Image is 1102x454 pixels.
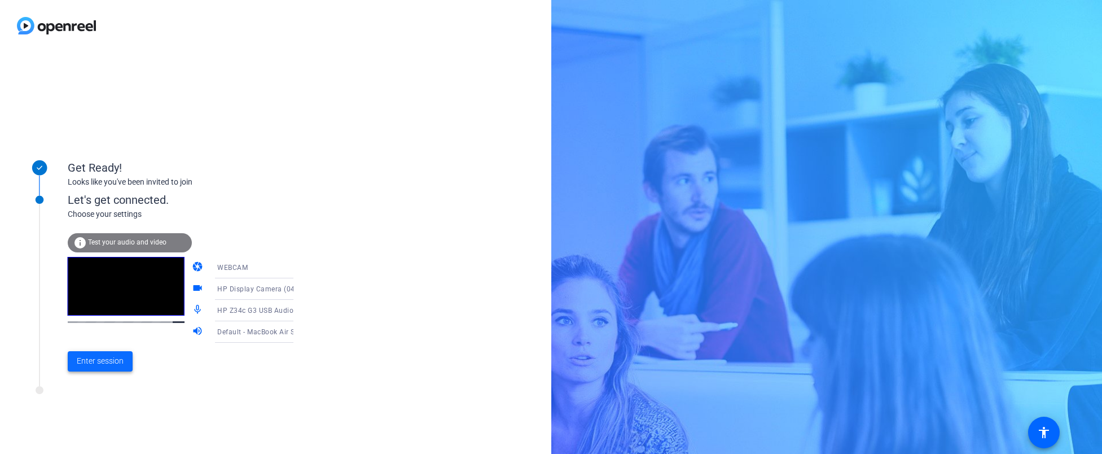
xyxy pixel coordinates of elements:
span: HP Display Camera (0408:5458) [217,284,325,293]
div: Get Ready! [68,159,293,176]
div: Let's get connected. [68,191,317,208]
span: Default - MacBook Air Speakers (Built-in) [217,327,351,336]
span: Enter session [77,355,124,367]
span: HP Z34c G3 USB Audio (03f0:0c84) [217,305,334,315]
button: Enter session [68,351,133,372]
div: Looks like you've been invited to join [68,176,293,188]
mat-icon: accessibility [1037,426,1051,439]
mat-icon: info [73,236,87,250]
span: WEBCAM [217,264,248,272]
mat-icon: camera [192,261,205,274]
span: Test your audio and video [88,238,166,246]
mat-icon: volume_up [192,325,205,339]
mat-icon: mic_none [192,304,205,317]
mat-icon: videocam [192,282,205,296]
div: Choose your settings [68,208,317,220]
